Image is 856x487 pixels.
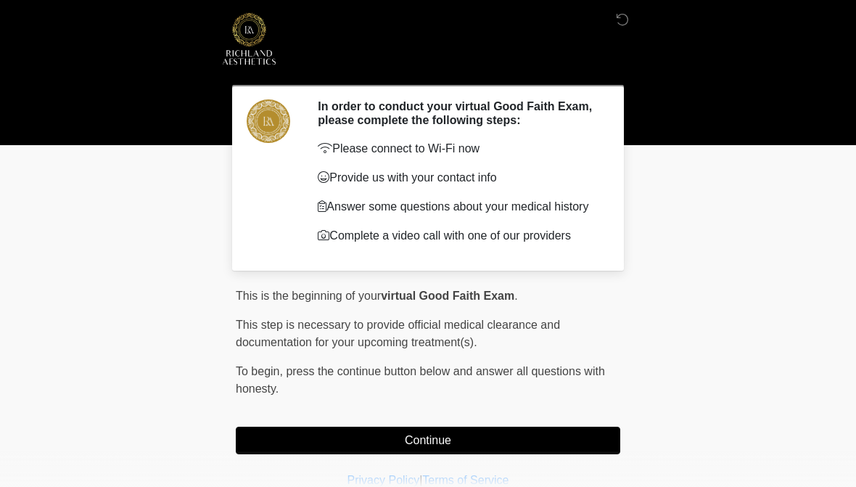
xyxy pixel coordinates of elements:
[381,290,514,302] strong: virtual Good Faith Exam
[419,474,422,486] a: |
[318,169,598,187] p: Provide us with your contact info
[318,140,598,157] p: Please connect to Wi-Fi now
[318,227,598,245] p: Complete a video call with one of our providers
[236,365,286,377] span: To begin,
[236,365,605,395] span: press the continue button below and answer all questions with honesty.
[236,290,381,302] span: This is the beginning of your
[236,319,560,348] span: This step is necessary to provide official medical clearance and documentation for your upcoming ...
[236,427,620,454] button: Continue
[247,99,290,143] img: Agent Avatar
[514,290,517,302] span: .
[347,474,420,486] a: Privacy Policy
[318,99,598,127] h2: In order to conduct your virtual Good Faith Exam, please complete the following steps:
[422,474,509,486] a: Terms of Service
[221,11,277,67] img: Richland Aesthetics Logo
[318,198,598,216] p: Answer some questions about your medical history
